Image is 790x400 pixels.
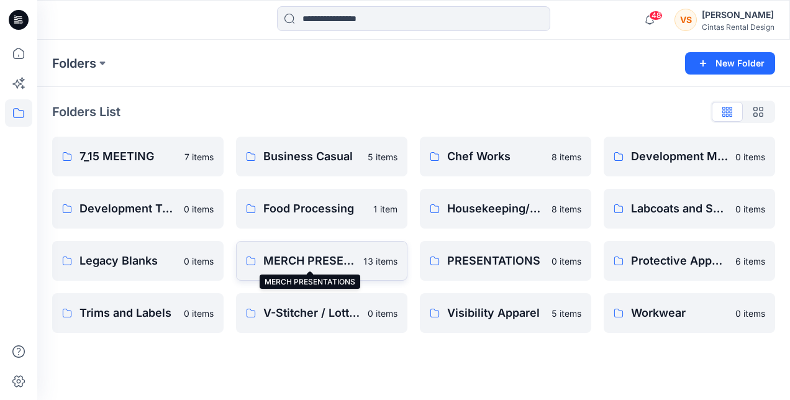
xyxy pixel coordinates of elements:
p: PRESENTATIONS [447,252,544,270]
p: Labcoats and Scrubs [631,200,728,217]
p: Workwear [631,304,728,322]
p: Protective Apparel [631,252,728,270]
p: 0 items [552,255,581,268]
p: 0 items [735,150,765,163]
p: Food Processing [263,200,366,217]
a: PRESENTATIONS0 items [420,241,591,281]
p: 0 items [735,202,765,216]
a: Protective Apparel6 items [604,241,775,281]
a: Workwear0 items [604,293,775,333]
p: 5 items [368,150,397,163]
a: 7_15 MEETING7 items [52,137,224,176]
p: 0 items [184,255,214,268]
div: [PERSON_NAME] [702,7,774,22]
p: 6 items [735,255,765,268]
p: Development Technical Design [79,200,176,217]
button: New Folder [685,52,775,75]
p: 8 items [552,150,581,163]
div: Cintas Rental Design [702,22,774,32]
p: Chef Works [447,148,544,165]
a: Food Processing1 item [236,189,407,229]
p: MERCH PRESENTATIONS [263,252,356,270]
a: Housekeeping/EVS/Jan8 items [420,189,591,229]
a: V-Stitcher / Lotta Resources0 items [236,293,407,333]
p: 5 items [552,307,581,320]
a: Legacy Blanks0 items [52,241,224,281]
a: Visibility Apparel5 items [420,293,591,333]
p: 7 items [184,150,214,163]
p: Development Merchandising [631,148,728,165]
a: Trims and Labels0 items [52,293,224,333]
p: 0 items [184,202,214,216]
a: Chef Works8 items [420,137,591,176]
a: Development Merchandising0 items [604,137,775,176]
a: Business Casual5 items [236,137,407,176]
p: Folders List [52,102,120,121]
p: Business Casual [263,148,360,165]
p: Housekeeping/EVS/Jan [447,200,544,217]
p: 13 items [363,255,397,268]
p: V-Stitcher / Lotta Resources [263,304,360,322]
p: 8 items [552,202,581,216]
p: 0 items [184,307,214,320]
a: MERCH PRESENTATIONS13 items [236,241,407,281]
span: 48 [649,11,663,20]
a: Labcoats and Scrubs0 items [604,189,775,229]
div: VS [674,9,697,31]
a: Development Technical Design0 items [52,189,224,229]
p: Visibility Apparel [447,304,544,322]
p: Legacy Blanks [79,252,176,270]
p: 0 items [368,307,397,320]
p: 7_15 MEETING [79,148,177,165]
p: 0 items [735,307,765,320]
p: Trims and Labels [79,304,176,322]
p: 1 item [373,202,397,216]
a: Folders [52,55,96,72]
